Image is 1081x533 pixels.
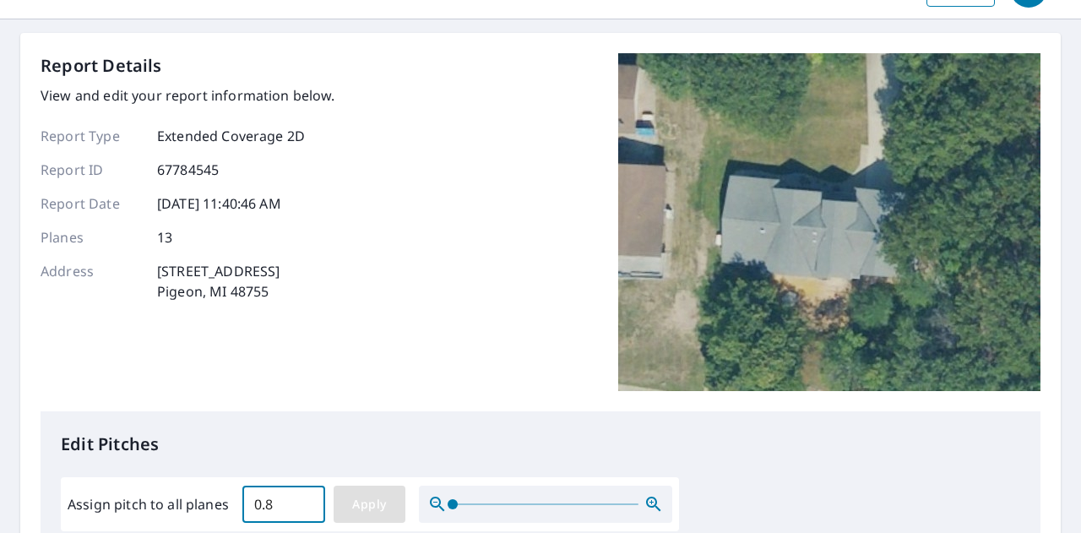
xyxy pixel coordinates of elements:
label: Assign pitch to all planes [68,494,229,514]
span: Apply [347,494,392,515]
input: 00.0 [242,481,325,528]
p: Report Type [41,126,142,146]
p: 67784545 [157,160,219,180]
p: Report Date [41,193,142,214]
p: Report Details [41,53,162,79]
p: 13 [157,227,172,247]
p: [STREET_ADDRESS] Pigeon, MI 48755 [157,261,280,302]
p: [DATE] 11:40:46 AM [157,193,281,214]
p: Edit Pitches [61,432,1020,457]
p: View and edit your report information below. [41,85,335,106]
p: Extended Coverage 2D [157,126,305,146]
img: Top image [618,53,1040,391]
p: Planes [41,227,142,247]
button: Apply [334,486,405,523]
p: Report ID [41,160,142,180]
p: Address [41,261,142,302]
